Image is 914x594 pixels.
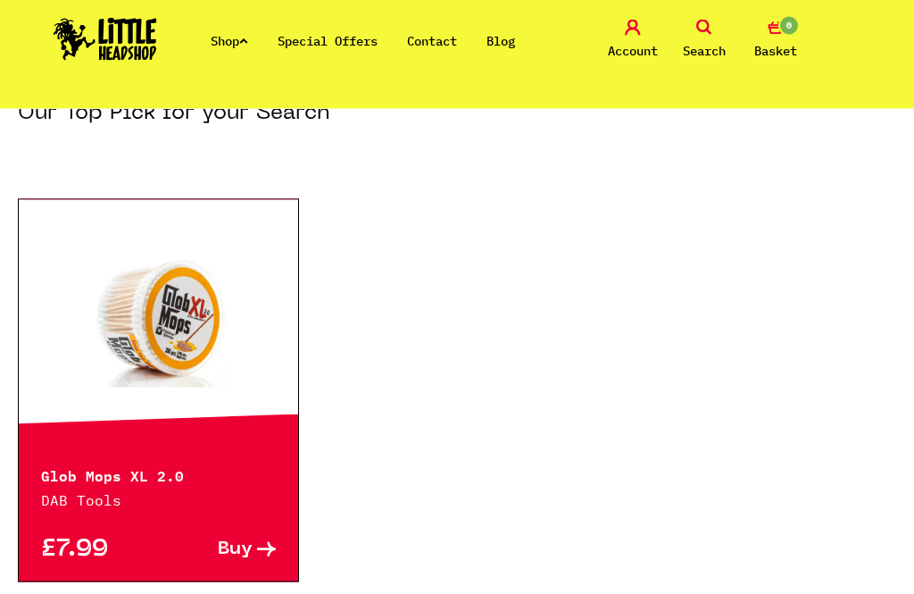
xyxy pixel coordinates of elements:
a: Blog [486,33,515,49]
a: 0 Basket [744,20,807,62]
p: Glob Mops XL 2.0 [41,464,276,485]
img: Little Head Shop Logo [54,18,157,61]
a: Special Offers [278,33,378,49]
a: Search [673,20,735,62]
p: £7.99 [41,540,158,559]
span: 0 [778,15,800,37]
a: Buy [158,540,275,559]
span: Basket [754,40,797,62]
a: Contact [407,33,457,49]
span: Buy [218,540,253,559]
h3: Our Top Pick for your Search [18,99,330,128]
a: Shop [211,33,248,49]
span: Account [608,40,658,62]
span: Search [683,40,726,62]
p: DAB Tools [41,489,276,511]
